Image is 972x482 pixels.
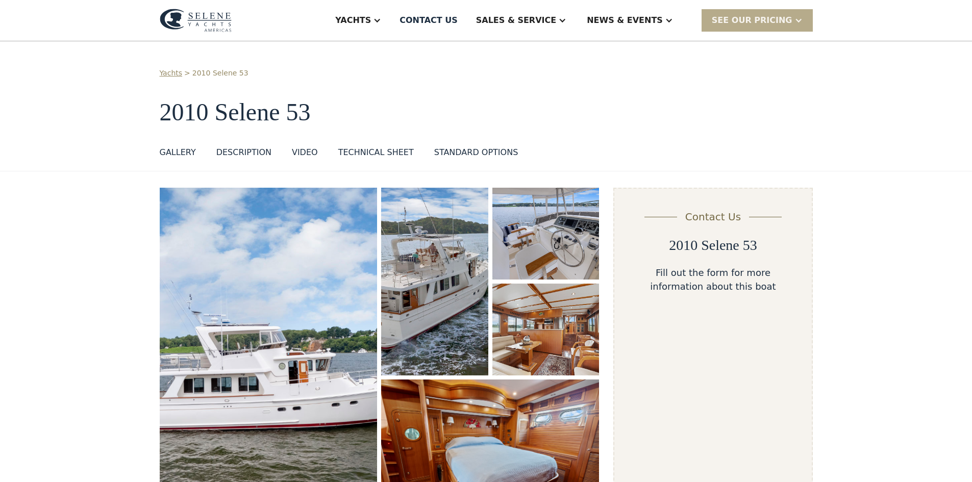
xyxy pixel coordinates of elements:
[434,146,518,163] a: STANDARD OPTIONS
[669,237,757,254] h2: 2010 Selene 53
[381,188,488,375] a: open lightbox
[631,266,795,293] div: Fill out the form for more information about this boat
[192,68,248,79] a: 2010 Selene 53
[292,146,318,159] div: VIDEO
[160,68,183,79] a: Yachts
[160,99,813,126] h1: 2010 Selene 53
[702,9,813,31] div: SEE Our Pricing
[160,146,196,163] a: GALLERY
[434,146,518,159] div: STANDARD OPTIONS
[338,146,414,159] div: TECHNICAL SHEET
[492,188,600,280] a: open lightbox
[587,14,663,27] div: News & EVENTS
[685,209,741,224] div: Contact Us
[492,284,600,375] a: open lightbox
[400,14,458,27] div: Contact US
[160,146,196,159] div: GALLERY
[712,14,792,27] div: SEE Our Pricing
[184,68,190,79] div: >
[335,14,371,27] div: Yachts
[476,14,556,27] div: Sales & Service
[216,146,271,163] a: DESCRIPTION
[338,146,414,163] a: TECHNICAL SHEET
[216,146,271,159] div: DESCRIPTION
[160,9,232,32] img: logo
[292,146,318,163] a: VIDEO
